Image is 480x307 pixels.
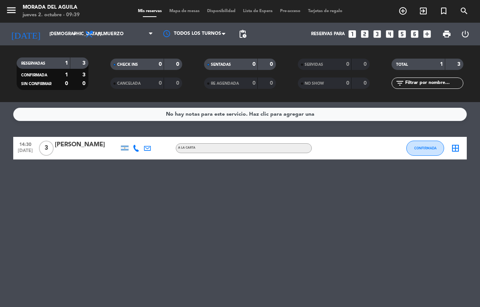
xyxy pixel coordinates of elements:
[211,82,239,85] span: RE AGENDADA
[439,6,448,16] i: turned_in_not
[82,81,87,86] strong: 0
[419,6,428,16] i: exit_to_app
[347,29,357,39] i: looks_one
[176,81,181,86] strong: 0
[176,62,181,67] strong: 0
[456,23,474,45] div: LOG OUT
[398,6,407,16] i: add_circle_outline
[178,146,195,149] span: A LA CARTA
[457,62,462,67] strong: 3
[305,63,323,67] span: SERVIDAS
[98,31,124,37] span: Almuerzo
[203,9,239,13] span: Disponibilidad
[440,62,443,67] strong: 1
[252,62,255,67] strong: 0
[6,26,46,42] i: [DATE]
[117,82,141,85] span: CANCELADA
[82,72,87,78] strong: 3
[21,73,47,77] span: CONFIRMADA
[360,29,370,39] i: looks_two
[239,9,276,13] span: Lista de Espera
[270,81,274,86] strong: 0
[270,62,274,67] strong: 0
[6,5,17,19] button: menu
[211,63,231,67] span: SENTADAS
[21,62,45,65] span: RESERVADAS
[166,110,314,119] div: No hay notas para este servicio. Haz clic para agregar una
[16,140,35,148] span: 14:30
[372,29,382,39] i: looks_3
[311,31,345,37] span: Reservas para
[276,9,304,13] span: Pre-acceso
[159,62,162,67] strong: 0
[451,144,460,153] i: border_all
[238,29,247,39] span: pending_actions
[23,11,80,19] div: jueves 2. octubre - 09:39
[461,29,470,39] i: power_settings_new
[304,9,346,13] span: Tarjetas de regalo
[364,62,368,67] strong: 0
[252,81,255,86] strong: 0
[39,141,54,156] span: 3
[65,60,68,66] strong: 1
[65,72,68,78] strong: 1
[16,148,35,157] span: [DATE]
[82,60,87,66] strong: 3
[414,146,437,150] span: CONFIRMADA
[55,140,119,150] div: [PERSON_NAME]
[70,29,79,39] i: arrow_drop_down
[385,29,395,39] i: looks_4
[346,62,349,67] strong: 0
[21,82,51,86] span: SIN CONFIRMAR
[159,81,162,86] strong: 0
[134,9,166,13] span: Mis reservas
[460,6,469,16] i: search
[396,63,408,67] span: TOTAL
[442,29,451,39] span: print
[305,82,324,85] span: NO SHOW
[346,81,349,86] strong: 0
[397,29,407,39] i: looks_5
[117,63,138,67] span: CHECK INS
[364,81,368,86] strong: 0
[406,141,444,156] button: CONFIRMADA
[410,29,420,39] i: looks_6
[65,81,68,86] strong: 0
[404,79,463,87] input: Filtrar por nombre...
[395,79,404,88] i: filter_list
[422,29,432,39] i: add_box
[23,4,80,11] div: Morada del Aguila
[6,5,17,16] i: menu
[166,9,203,13] span: Mapa de mesas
